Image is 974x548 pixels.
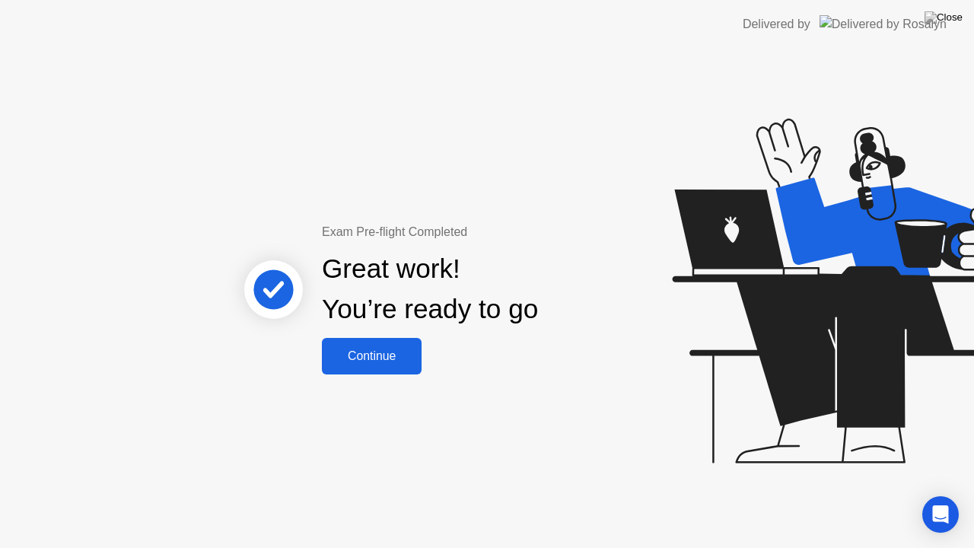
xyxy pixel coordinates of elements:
div: Open Intercom Messenger [922,496,959,533]
img: Close [925,11,963,24]
button: Continue [322,338,422,374]
div: Great work! You’re ready to go [322,249,538,330]
img: Delivered by Rosalyn [820,15,947,33]
div: Continue [326,349,417,363]
div: Exam Pre-flight Completed [322,223,636,241]
div: Delivered by [743,15,810,33]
